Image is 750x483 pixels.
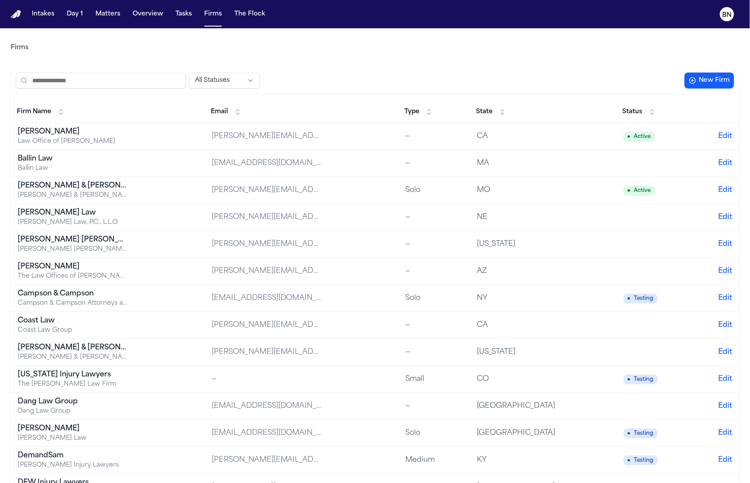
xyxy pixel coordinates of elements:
span: Firm Name [17,107,51,116]
button: Status [618,105,660,119]
span: Testing [624,456,658,465]
button: Overview [129,6,167,22]
span: ● [628,295,631,302]
div: [PERSON_NAME] Law, P.C., L.L.O. [18,218,128,227]
span: Status [623,107,643,116]
button: Firms [201,6,225,22]
div: — [405,158,463,169]
span: Testing [624,429,658,438]
button: Edit [718,428,732,438]
button: Day 1 [63,6,87,22]
div: [PERSON_NAME] [18,126,128,137]
span: Active [624,132,655,142]
span: ● [628,430,631,437]
div: [PERSON_NAME][EMAIL_ADDRESS][DOMAIN_NAME] [212,320,322,330]
div: MA [477,158,587,169]
span: Testing [624,294,658,303]
div: Solo [405,428,463,438]
div: CA [477,131,587,142]
div: The [PERSON_NAME] Law Firm [18,380,128,389]
div: [PERSON_NAME] [18,261,128,272]
button: Matters [92,6,124,22]
button: Edit [718,131,732,142]
span: Testing [624,375,658,384]
button: Edit [718,293,732,303]
div: Campson & Campson [18,288,128,299]
div: [PERSON_NAME][EMAIL_ADDRESS][DOMAIN_NAME] [212,266,322,276]
button: Edit [718,401,732,411]
span: Active [624,186,655,195]
div: [GEOGRAPHIC_DATA] [477,428,587,438]
div: Ballin Law [18,153,128,164]
div: Campson & Campson Attorneys at Law [18,299,128,308]
div: Law Office of [PERSON_NAME] [18,137,128,146]
a: Home [11,10,21,19]
div: [PERSON_NAME][EMAIL_ADDRESS][PERSON_NAME][DOMAIN_NAME] [212,239,322,249]
div: [EMAIL_ADDRESS][DOMAIN_NAME] [212,293,322,303]
button: Edit [718,374,732,384]
div: [PERSON_NAME] & [PERSON_NAME] [18,342,128,353]
div: [EMAIL_ADDRESS][DOMAIN_NAME] [212,158,322,169]
span: Email [211,107,228,116]
div: [PERSON_NAME][EMAIL_ADDRESS][DOMAIN_NAME] [212,455,322,465]
button: Firm Name [12,105,69,119]
div: Medium [405,455,463,465]
div: Coast Law [18,315,128,326]
button: Edit [718,320,732,330]
button: Edit [718,239,732,249]
div: [PERSON_NAME][EMAIL_ADDRESS][PERSON_NAME][DOMAIN_NAME] [212,212,322,222]
nav: Breadcrumb [11,43,28,52]
div: [PERSON_NAME][EMAIL_ADDRESS][DOMAIN_NAME] [212,185,322,195]
button: New Firm [685,73,734,88]
div: — [405,401,463,411]
button: Edit [718,266,732,276]
div: CA [477,320,587,330]
div: [EMAIL_ADDRESS][DOMAIN_NAME] [212,428,322,438]
div: [PERSON_NAME] & [PERSON_NAME] [US_STATE] Car Accident Lawyers [18,191,128,200]
div: [PERSON_NAME] [PERSON_NAME] [18,234,128,245]
a: Firms [11,43,28,52]
div: NY [477,293,587,303]
span: ● [628,133,631,140]
div: Solo [405,185,463,195]
button: Intakes [28,6,58,22]
span: Type [404,107,419,116]
div: [PERSON_NAME] [18,423,128,434]
button: Email [206,105,246,119]
button: The Flock [231,6,269,22]
div: [US_STATE] [477,347,587,357]
div: — [405,212,463,222]
div: Ballin Law [18,164,128,173]
div: [PERSON_NAME] Injury Lawyers [18,461,128,470]
span: ● [628,187,631,194]
div: Dang Law Group [18,407,128,416]
div: KY [477,455,587,465]
span: ● [628,376,631,383]
div: [EMAIL_ADDRESS][DOMAIN_NAME] [212,401,322,411]
div: [PERSON_NAME] Law [18,434,128,443]
div: Small [405,374,463,384]
div: [PERSON_NAME] Law [18,207,128,218]
span: ● [628,457,631,464]
div: [US_STATE] Injury Lawyers [18,369,128,380]
button: Edit [718,185,732,195]
div: — [405,320,463,330]
div: Solo [405,293,463,303]
div: [PERSON_NAME] & [PERSON_NAME], P.C. [18,353,128,362]
button: Edit [718,212,732,222]
button: Edit [718,347,732,357]
img: Finch Logo [11,10,21,19]
div: — [405,239,463,249]
div: The Law Offices of [PERSON_NAME], PLLC [18,272,128,281]
div: CO [477,374,587,384]
button: Edit [718,455,732,465]
div: AZ [477,266,587,276]
div: Dang Law Group [18,396,128,407]
div: NE [477,212,587,222]
div: [PERSON_NAME] [PERSON_NAME] Trial Attorneys [18,245,128,254]
button: Tasks [172,6,195,22]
